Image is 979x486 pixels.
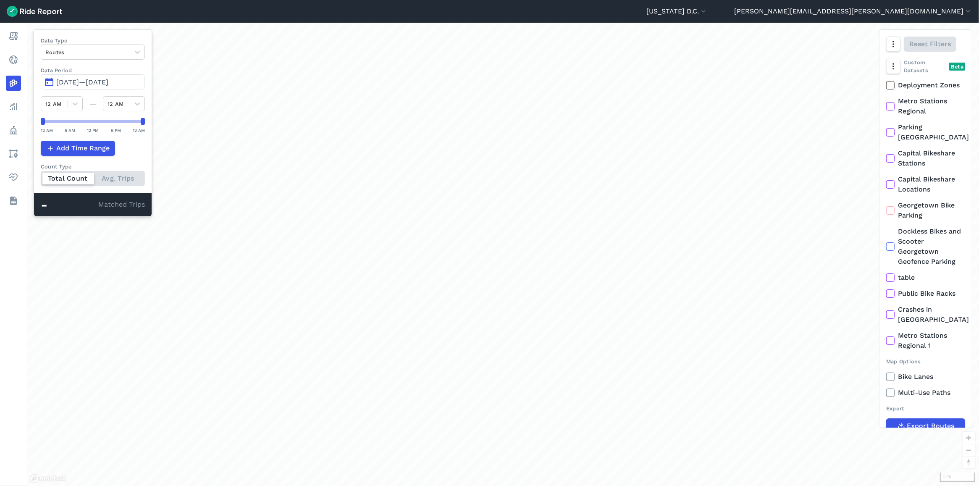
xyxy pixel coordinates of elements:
[6,193,21,208] a: Datasets
[111,126,121,134] div: 6 PM
[886,289,965,299] label: Public Bike Racks
[886,273,965,283] label: table
[886,122,965,142] label: Parking [GEOGRAPHIC_DATA]
[886,226,965,267] label: Dockless Bikes and Scooter Georgetown Geofence Parking
[41,66,145,74] label: Data Period
[6,29,21,44] a: Report
[27,23,979,486] div: loading
[886,148,965,168] label: Capital Bikeshare Stations
[886,96,965,116] label: Metro Stations Regional
[886,305,965,325] label: Crashes in [GEOGRAPHIC_DATA]
[886,372,965,382] label: Bike Lanes
[83,99,103,109] div: —
[734,6,972,16] button: [PERSON_NAME][EMAIL_ADDRESS][PERSON_NAME][DOMAIN_NAME]
[41,37,145,45] label: Data Type
[6,99,21,114] a: Analyze
[41,141,115,156] button: Add Time Range
[87,126,99,134] div: 12 PM
[6,146,21,161] a: Areas
[886,58,965,74] div: Custom Datasets
[886,405,965,412] div: Export
[886,200,965,221] label: Georgetown Bike Parking
[886,174,965,194] label: Capital Bikeshare Locations
[41,200,98,210] div: -
[7,6,62,17] img: Ride Report
[904,37,956,52] button: Reset Filters
[949,63,965,71] div: Beta
[34,193,152,216] div: Matched Trips
[6,123,21,138] a: Policy
[6,52,21,67] a: Realtime
[909,39,951,49] span: Reset Filters
[886,418,965,433] button: Export Routes
[41,74,145,89] button: [DATE]—[DATE]
[65,126,75,134] div: 6 AM
[41,126,53,134] div: 12 AM
[886,357,965,365] div: Map Options
[886,331,965,351] label: Metro Stations Regional 1
[41,163,145,171] div: Count Type
[886,388,965,398] label: Multi-Use Paths
[886,80,965,90] label: Deployment Zones
[6,170,21,185] a: Health
[56,143,110,153] span: Add Time Range
[646,6,708,16] button: [US_STATE] D.C.
[56,78,108,86] span: [DATE]—[DATE]
[907,421,955,431] span: Export Routes
[133,126,145,134] div: 12 AM
[6,76,21,91] a: Heatmaps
